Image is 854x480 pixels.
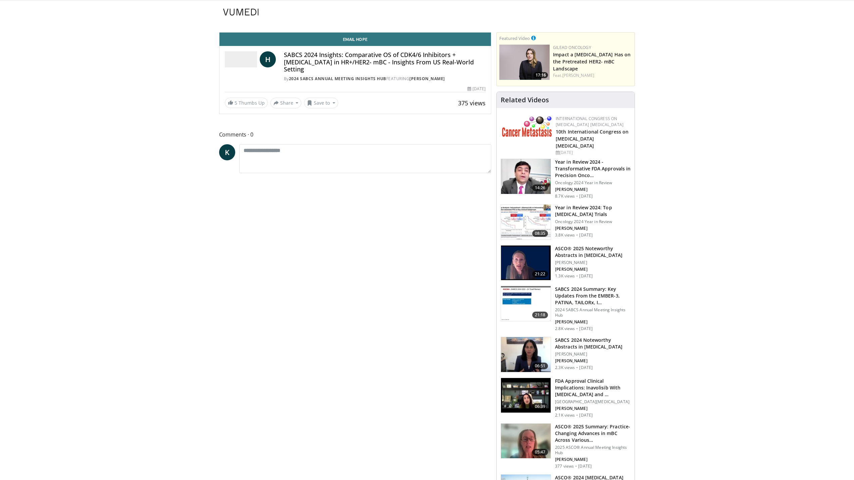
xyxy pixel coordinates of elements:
[532,363,548,369] span: 06:51
[555,194,575,199] p: 8.7K views
[579,326,593,331] p: [DATE]
[501,378,551,413] img: 1d146cea-8f12-4ac2-b49d-af88fb1c5929.150x105_q85_crop-smart_upscale.jpg
[555,180,631,185] p: Oncology 2024 Year in Review
[532,312,548,318] span: 21:18
[284,51,486,73] h4: SABCS 2024 Insights: Comparative OS of CDK4/6 Inhibitors + [MEDICAL_DATA] in HR+/HER2- mBC - Insi...
[555,159,631,179] h3: Year in Review 2024 - Transformative FDA Approvals in Precision Oncology Across Various Cancer Types
[576,232,578,238] div: ·
[555,378,631,398] h3: FDA Approval Clinical Implications: Inavolisib With Palbociclib and Fulvestrant for PIK3CA-Mutate...
[579,413,593,418] p: [DATE]
[555,286,631,306] h3: SABCS 2024 Summary: Key Updates From the EMBER-3, PATINA, TAILORx, INSEMA, and OlympiA Trials in ...
[553,45,591,50] a: Gilead Oncology
[409,76,445,82] a: [PERSON_NAME]
[270,98,302,108] button: Share
[556,150,629,156] div: [DATE]
[467,86,486,92] div: [DATE]
[555,245,631,259] h3: ASCO® 2025 Noteworthy Abstracts in [MEDICAL_DATA]
[555,464,574,469] p: 377 views
[501,204,631,240] a: 08:35 Year in Review 2024: Top [MEDICAL_DATA] Trials Oncology 2024 Year in Review [PERSON_NAME] 3...
[555,204,631,218] h3: Year in Review 2024: Top [MEDICAL_DATA] Trials
[555,423,631,443] h3: ASCO® 2025 Summary: Practice-Changing Advances in mBC Across Various Subtypes - Highlights From A...
[555,399,631,405] p: [GEOGRAPHIC_DATA][MEDICAL_DATA]
[576,273,578,279] div: ·
[501,205,551,239] img: 2afea796-6ee7-4bc1-b389-bb5393c08b2f.150x105_q85_crop-smart_upscale.jpg
[501,423,631,469] a: 05:47 ASCO® 2025 Summary: Practice-Changing Advances in mBC Across Various… 2025 ASCO® Annual Mee...
[225,51,257,67] img: 2024 SABCS Annual Meeting Insights Hub
[501,246,551,280] img: 3d9d22fd-0cff-4266-94b4-85ed3e18f7c3.150x105_q85_crop-smart_upscale.jpg
[219,144,235,160] a: K
[555,337,631,350] h3: SABCS 2024 Noteworthy Abstracts in [MEDICAL_DATA]
[501,96,549,104] h4: Related Videos
[555,326,575,331] p: 2.8K views
[555,358,631,364] p: Hope Rugo
[499,45,550,80] a: 17:16
[532,403,548,410] span: 06:39
[555,226,631,231] p: Virginia Kaklamani
[576,365,578,370] div: ·
[501,337,631,372] a: 06:51 SABCS 2024 Noteworthy Abstracts in [MEDICAL_DATA] [PERSON_NAME] [PERSON_NAME] 2.3K views · ...
[555,406,631,411] p: Komal Jhaveri
[501,159,551,194] img: 22cacae0-80e8-46c7-b946-25cff5e656fa.150x105_q85_crop-smart_upscale.jpg
[555,457,631,462] p: Heather McArthur
[556,116,623,127] a: International Congress on [MEDICAL_DATA] [MEDICAL_DATA]
[225,98,268,108] a: 5 Thumbs Up
[555,232,575,238] p: 3.8K views
[576,326,578,331] div: ·
[555,352,631,357] p: [PERSON_NAME]
[555,187,631,192] p: Vivek Subbiah
[219,33,491,46] a: Email Hope
[502,116,552,137] img: 6ff8bc22-9509-4454-a4f8-ac79dd3b8976.png.150x105_q85_autocrop_double_scale_upscale_version-0.2.png
[499,45,550,80] img: 37b1f331-dad8-42d1-a0d6-86d758bc13f3.png.150x105_q85_crop-smart_upscale.png
[579,194,593,199] p: [DATE]
[532,230,548,237] span: 08:35
[501,159,631,199] a: 14:26 Year in Review 2024 - Transformative FDA Approvals in Precision Onco… Oncology 2024 Year in...
[553,51,631,72] a: Impact a [MEDICAL_DATA] Has on the Pretreated HER2- mBC Landscape
[555,307,631,318] p: 2024 SABCS Annual Meeting Insights Hub
[458,99,486,107] span: 375 views
[556,128,629,149] a: 10th International Congress on [MEDICAL_DATA] [MEDICAL_DATA]
[284,76,486,82] div: By FEATURING
[555,365,575,370] p: 2.3K views
[532,184,548,191] span: 14:26
[235,100,237,106] span: 5
[501,286,631,331] a: 21:18 SABCS 2024 Summary: Key Updates From the EMBER-3, PATINA, TAILORx, I… 2024 SABCS Annual Mee...
[579,232,593,238] p: [DATE]
[579,273,593,279] p: [DATE]
[555,413,575,418] p: 2.1K views
[223,9,259,15] img: VuMedi Logo
[501,378,631,418] a: 06:39 FDA Approval Clinical Implications: Inavolisib With [MEDICAL_DATA] and … [GEOGRAPHIC_DATA][...
[532,449,548,456] span: 05:47
[555,273,575,279] p: 1.3K views
[289,76,386,82] a: 2024 SABCS Annual Meeting Insights Hub
[555,445,631,456] p: 2025 ASCO® Annual Meeting Insights Hub
[501,245,631,281] a: 21:22 ASCO® 2025 Noteworthy Abstracts in [MEDICAL_DATA] [PERSON_NAME] [PERSON_NAME] 1.3K views · ...
[555,319,631,325] p: Margaret Gatti-Mays
[576,194,578,199] div: ·
[575,464,577,469] div: ·
[531,34,536,42] a: This is paid for by Gilead Oncology
[532,271,548,277] span: 21:22
[219,130,492,139] span: Comments 0
[578,464,592,469] p: [DATE]
[555,219,631,224] p: Oncology 2024 Year in Review
[304,98,338,108] button: Save to
[499,35,530,41] small: Featured Video
[555,260,631,265] p: [PERSON_NAME]
[562,72,594,78] a: [PERSON_NAME]
[553,72,632,78] div: Feat.
[579,365,593,370] p: [DATE]
[576,413,578,418] div: ·
[501,337,551,372] img: 9c9c6c5c-3c2e-4f40-8065-069b0d5d9a67.150x105_q85_crop-smart_upscale.jpg
[501,424,551,459] img: f4aec4ba-3f00-47d5-a6eb-41d05daede40.150x105_q85_crop-smart_upscale.jpg
[555,267,631,272] p: Laura Huppert
[260,51,276,67] a: H
[501,286,551,321] img: 24788a67-60a2-4554-b753-a3698dbabb20.150x105_q85_crop-smart_upscale.jpg
[534,72,548,78] span: 17:16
